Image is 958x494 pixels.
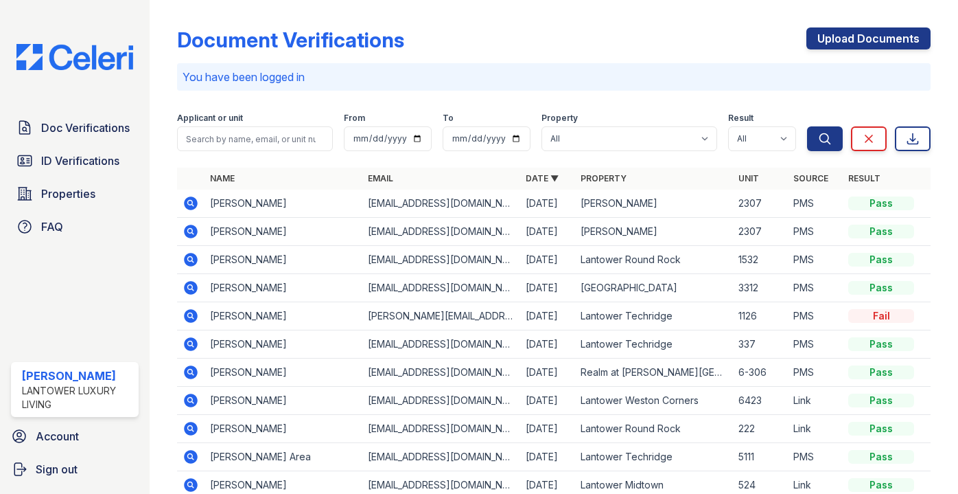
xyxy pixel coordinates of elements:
[41,153,119,169] span: ID Verifications
[362,387,520,415] td: [EMAIL_ADDRESS][DOMAIN_NAME]
[183,69,925,85] p: You have been logged in
[848,281,914,295] div: Pass
[362,218,520,246] td: [EMAIL_ADDRESS][DOMAIN_NAME]
[575,443,733,471] td: Lantower Techridge
[788,359,843,387] td: PMS
[848,253,914,267] div: Pass
[11,114,139,142] a: Doc Verifications
[848,309,914,323] div: Fail
[788,415,843,443] td: Link
[575,387,733,415] td: Lantower Weston Corners
[733,330,788,359] td: 337
[520,359,575,387] td: [DATE]
[362,190,520,218] td: [EMAIL_ADDRESS][DOMAIN_NAME]
[733,443,788,471] td: 5111
[205,218,362,246] td: [PERSON_NAME]
[848,366,914,379] div: Pass
[575,246,733,274] td: Lantower Round Rock
[5,423,144,450] a: Account
[848,197,914,210] div: Pass
[205,274,362,302] td: [PERSON_NAME]
[738,173,759,183] a: Unit
[5,44,144,70] img: CE_Logo_Blue-a8612792a0a2168367f1c8372b55b34899dd931a85d93a1a3d3e32e68fde9ad4.png
[520,190,575,218] td: [DATE]
[733,246,788,274] td: 1532
[5,456,144,483] a: Sign out
[788,274,843,302] td: PMS
[362,246,520,274] td: [EMAIL_ADDRESS][DOMAIN_NAME]
[575,359,733,387] td: Realm at [PERSON_NAME][GEOGRAPHIC_DATA]
[205,387,362,415] td: [PERSON_NAME]
[848,225,914,238] div: Pass
[848,422,914,436] div: Pass
[788,218,843,246] td: PMS
[848,337,914,351] div: Pass
[793,173,828,183] a: Source
[788,330,843,359] td: PMS
[41,120,130,136] span: Doc Verifications
[520,415,575,443] td: [DATE]
[362,302,520,330] td: [PERSON_NAME][EMAIL_ADDRESS][DOMAIN_NAME]
[362,443,520,471] td: [EMAIL_ADDRESS][DOMAIN_NAME]
[177,27,404,52] div: Document Verifications
[177,126,333,151] input: Search by name, email, or unit number
[848,450,914,464] div: Pass
[575,190,733,218] td: [PERSON_NAME]
[788,246,843,274] td: PMS
[205,190,362,218] td: [PERSON_NAME]
[728,113,753,124] label: Result
[41,218,63,235] span: FAQ
[205,443,362,471] td: [PERSON_NAME] Area
[177,113,243,124] label: Applicant or unit
[806,27,931,49] a: Upload Documents
[520,387,575,415] td: [DATE]
[541,113,578,124] label: Property
[22,384,133,412] div: Lantower Luxury Living
[11,180,139,207] a: Properties
[520,274,575,302] td: [DATE]
[526,173,559,183] a: Date ▼
[362,415,520,443] td: [EMAIL_ADDRESS][DOMAIN_NAME]
[36,428,79,445] span: Account
[210,173,235,183] a: Name
[205,415,362,443] td: [PERSON_NAME]
[733,359,788,387] td: 6-306
[575,330,733,359] td: Lantower Techridge
[11,147,139,175] a: ID Verifications
[733,218,788,246] td: 2307
[520,443,575,471] td: [DATE]
[362,330,520,359] td: [EMAIL_ADDRESS][DOMAIN_NAME]
[205,330,362,359] td: [PERSON_NAME]
[788,387,843,415] td: Link
[344,113,365,124] label: From
[848,478,914,492] div: Pass
[788,302,843,330] td: PMS
[205,359,362,387] td: [PERSON_NAME]
[733,415,788,443] td: 222
[520,246,575,274] td: [DATE]
[205,302,362,330] td: [PERSON_NAME]
[41,186,95,202] span: Properties
[581,173,627,183] a: Property
[368,173,393,183] a: Email
[362,359,520,387] td: [EMAIL_ADDRESS][DOMAIN_NAME]
[788,190,843,218] td: PMS
[575,218,733,246] td: [PERSON_NAME]
[22,368,133,384] div: [PERSON_NAME]
[520,218,575,246] td: [DATE]
[205,246,362,274] td: [PERSON_NAME]
[443,113,454,124] label: To
[848,173,880,183] a: Result
[733,190,788,218] td: 2307
[733,302,788,330] td: 1126
[575,274,733,302] td: [GEOGRAPHIC_DATA]
[36,461,78,478] span: Sign out
[733,274,788,302] td: 3312
[362,274,520,302] td: [EMAIL_ADDRESS][DOMAIN_NAME]
[520,330,575,359] td: [DATE]
[733,387,788,415] td: 6423
[788,443,843,471] td: PMS
[848,394,914,407] div: Pass
[575,415,733,443] td: Lantower Round Rock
